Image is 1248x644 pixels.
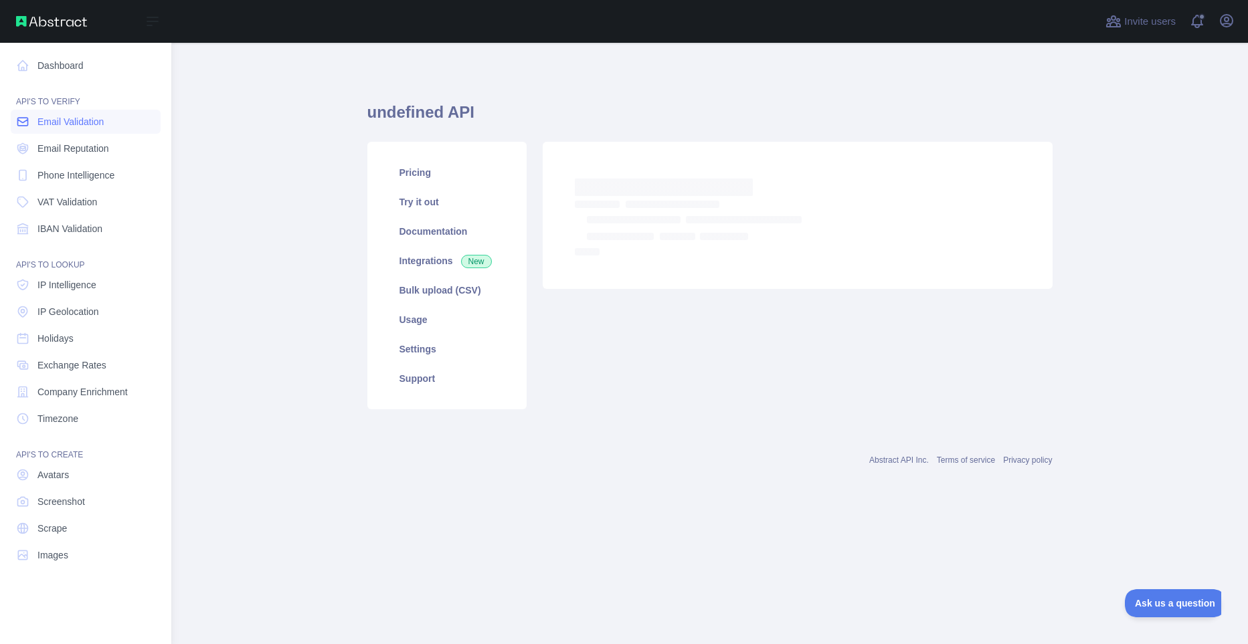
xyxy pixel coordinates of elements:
a: Timezone [11,407,161,431]
span: Email Reputation [37,142,109,155]
iframe: Toggle Customer Support [1125,589,1221,617]
a: Usage [383,305,511,334]
a: Dashboard [11,53,161,78]
span: Screenshot [37,495,85,508]
span: Company Enrichment [37,385,128,399]
span: Scrape [37,522,67,535]
span: Phone Intelligence [37,169,114,182]
a: Bulk upload (CSV) [383,276,511,305]
a: Email Reputation [11,136,161,160]
a: Phone Intelligence [11,163,161,187]
a: Abstract API Inc. [869,455,929,465]
a: Avatars [11,463,161,487]
button: Invite users [1103,11,1178,32]
span: Timezone [37,412,78,425]
a: Pricing [383,158,511,187]
a: Terms of service [937,455,995,465]
a: IBAN Validation [11,217,161,241]
a: Exchange Rates [11,353,161,377]
img: Abstract API [16,16,87,27]
a: Email Validation [11,110,161,134]
div: API'S TO VERIFY [11,80,161,107]
div: API'S TO LOOKUP [11,243,161,270]
a: VAT Validation [11,190,161,214]
a: Documentation [383,217,511,246]
span: Exchange Rates [37,358,106,372]
div: API'S TO CREATE [11,433,161,460]
a: Holidays [11,326,161,350]
span: Invite users [1124,14,1176,29]
span: IP Intelligence [37,278,96,292]
a: Support [383,364,511,393]
a: Company Enrichment [11,380,161,404]
a: Screenshot [11,490,161,514]
a: Privacy policy [1003,455,1052,465]
a: IP Geolocation [11,300,161,324]
a: IP Intelligence [11,273,161,297]
span: IBAN Validation [37,222,102,235]
span: New [461,255,492,268]
span: Email Validation [37,115,104,128]
span: Holidays [37,332,74,345]
a: Try it out [383,187,511,217]
a: Images [11,543,161,567]
a: Integrations New [383,246,511,276]
span: Avatars [37,468,69,481]
span: Images [37,548,68,562]
a: Scrape [11,516,161,540]
span: IP Geolocation [37,305,99,318]
a: Settings [383,334,511,364]
h1: undefined API [367,102,1053,134]
span: VAT Validation [37,195,97,209]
